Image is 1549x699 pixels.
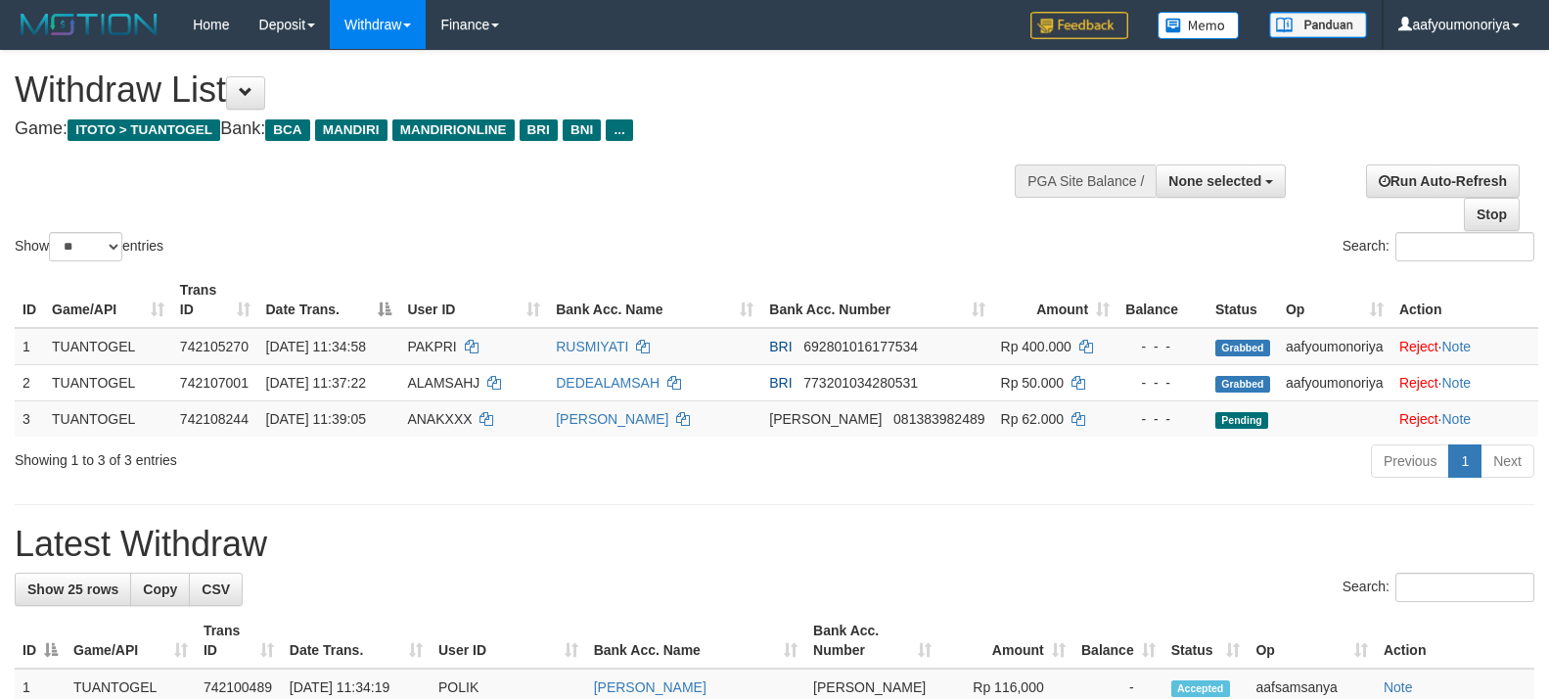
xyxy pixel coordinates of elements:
span: [PERSON_NAME] [769,411,882,427]
span: Copy 081383982489 to clipboard [893,411,984,427]
td: TUANTOGEL [44,328,172,365]
th: Amount: activate to sort column ascending [939,613,1073,669]
td: TUANTOGEL [44,364,172,400]
td: 2 [15,364,44,400]
a: 1 [1448,444,1481,478]
span: ... [606,119,632,141]
span: 742107001 [180,375,249,391]
h4: Game: Bank: [15,119,1013,139]
th: User ID: activate to sort column ascending [399,272,548,328]
th: Amount: activate to sort column ascending [993,272,1118,328]
div: Showing 1 to 3 of 3 entries [15,443,631,470]
a: RUSMIYATI [556,339,628,354]
a: Stop [1464,198,1520,231]
span: BNI [563,119,601,141]
a: Previous [1371,444,1449,478]
span: Rp 62.000 [1001,411,1065,427]
span: MANDIRI [315,119,387,141]
span: Rp 50.000 [1001,375,1065,391]
a: [PERSON_NAME] [556,411,668,427]
th: Bank Acc. Name: activate to sort column ascending [548,272,761,328]
td: · [1391,400,1538,437]
input: Search: [1395,573,1534,602]
img: Button%20Memo.svg [1158,12,1240,39]
span: [DATE] 11:39:05 [266,411,366,427]
span: Show 25 rows [27,582,118,597]
span: [PERSON_NAME] [813,679,926,695]
td: · [1391,364,1538,400]
span: 742105270 [180,339,249,354]
a: DEDEALAMSAH [556,375,660,391]
label: Search: [1343,232,1534,261]
th: Status [1207,272,1278,328]
span: BRI [769,339,792,354]
div: - - - [1125,373,1200,393]
td: 1 [15,328,44,365]
th: Balance [1117,272,1207,328]
th: Date Trans.: activate to sort column descending [258,272,400,328]
span: Accepted [1171,680,1230,697]
span: [DATE] 11:37:22 [266,375,366,391]
th: Op: activate to sort column ascending [1278,272,1391,328]
a: CSV [189,573,243,606]
div: PGA Site Balance / [1015,164,1156,198]
td: · [1391,328,1538,365]
span: BRI [520,119,558,141]
a: Reject [1399,411,1438,427]
span: BRI [769,375,792,391]
span: None selected [1168,173,1261,189]
span: ITOTO > TUANTOGEL [68,119,220,141]
td: 3 [15,400,44,437]
span: CSV [202,582,230,597]
td: aafyoumonoriya [1278,328,1391,365]
a: Note [1384,679,1413,695]
span: MANDIRIONLINE [392,119,515,141]
th: Action [1376,613,1534,669]
select: Showentries [49,232,122,261]
td: TUANTOGEL [44,400,172,437]
th: Bank Acc. Number: activate to sort column ascending [805,613,939,669]
th: ID: activate to sort column descending [15,613,66,669]
th: Op: activate to sort column ascending [1248,613,1375,669]
img: panduan.png [1269,12,1367,38]
th: Balance: activate to sort column ascending [1073,613,1163,669]
label: Search: [1343,573,1534,602]
input: Search: [1395,232,1534,261]
img: Feedback.jpg [1030,12,1128,39]
span: Rp 400.000 [1001,339,1071,354]
span: BCA [265,119,309,141]
th: Trans ID: activate to sort column ascending [196,613,282,669]
div: - - - [1125,409,1200,429]
span: Pending [1215,412,1268,429]
th: Action [1391,272,1538,328]
a: Copy [130,573,190,606]
th: Game/API: activate to sort column ascending [44,272,172,328]
button: None selected [1156,164,1286,198]
span: 742108244 [180,411,249,427]
span: Grabbed [1215,376,1270,393]
th: ID [15,272,44,328]
a: Show 25 rows [15,573,131,606]
span: PAKPRI [407,339,456,354]
a: Reject [1399,375,1438,391]
a: Next [1481,444,1534,478]
a: Note [1441,339,1471,354]
th: Date Trans.: activate to sort column ascending [282,613,431,669]
th: Game/API: activate to sort column ascending [66,613,196,669]
h1: Withdraw List [15,70,1013,110]
label: Show entries [15,232,163,261]
th: Trans ID: activate to sort column ascending [172,272,258,328]
th: User ID: activate to sort column ascending [431,613,586,669]
th: Status: activate to sort column ascending [1163,613,1249,669]
a: [PERSON_NAME] [594,679,706,695]
div: - - - [1125,337,1200,356]
span: [DATE] 11:34:58 [266,339,366,354]
a: Run Auto-Refresh [1366,164,1520,198]
h1: Latest Withdraw [15,525,1534,564]
span: ANAKXXX [407,411,472,427]
th: Bank Acc. Number: activate to sort column ascending [761,272,992,328]
span: Grabbed [1215,340,1270,356]
span: Copy 773201034280531 to clipboard [803,375,918,391]
th: Bank Acc. Name: activate to sort column ascending [586,613,805,669]
a: Note [1441,411,1471,427]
